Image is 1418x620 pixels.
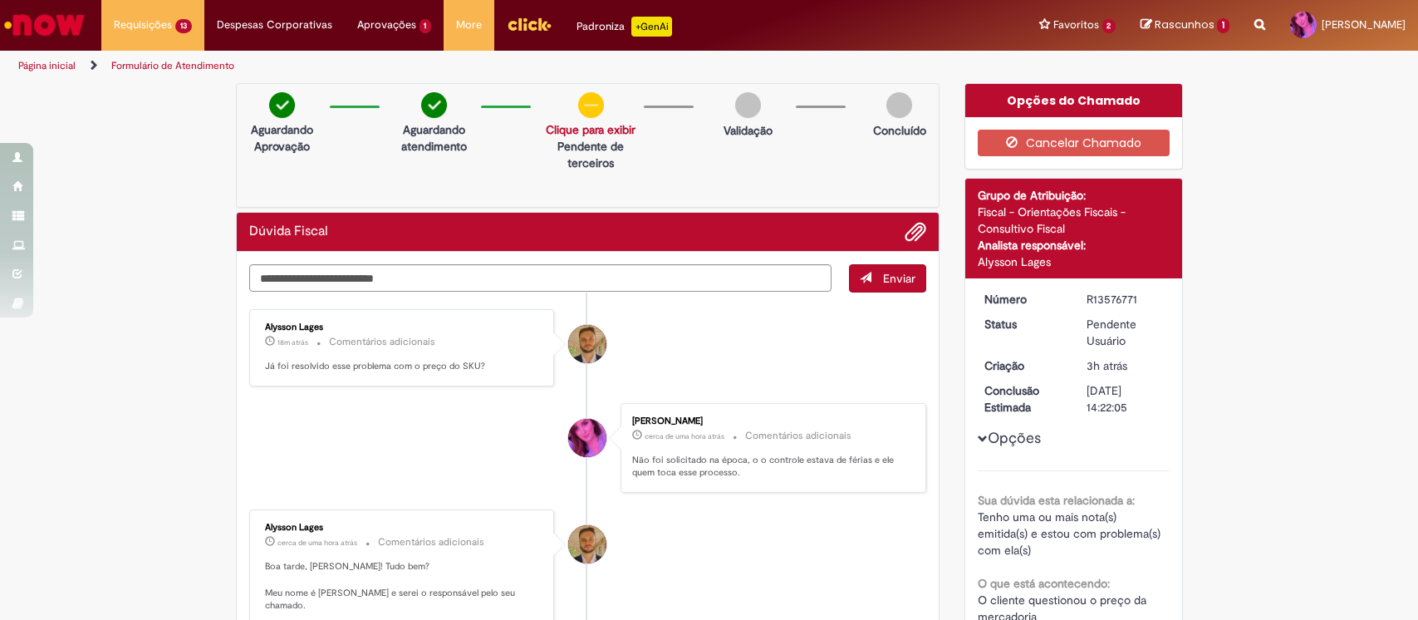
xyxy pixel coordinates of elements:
h2: Dúvida Fiscal Histórico de tíquete [249,224,328,239]
img: click_logo_yellow_360x200.png [507,12,552,37]
a: Página inicial [18,59,76,72]
small: Comentários adicionais [378,535,484,549]
p: Já foi resolvido esse problema com o preço do SKU? [265,360,542,373]
span: cerca de uma hora atrás [277,538,357,548]
a: Formulário de Atendimento [111,59,234,72]
span: 13 [175,19,192,33]
span: cerca de uma hora atrás [645,431,724,441]
img: check-circle-green.png [269,92,295,118]
span: More [456,17,482,33]
p: Aguardando Aprovação [243,121,321,155]
time: 29/09/2025 16:16:22 [277,337,308,347]
time: 29/09/2025 15:27:51 [277,538,357,548]
span: 2 [1102,19,1116,33]
div: 29/09/2025 13:13:39 [1087,357,1164,374]
button: Cancelar Chamado [978,130,1170,156]
div: Fiscal - Orientações Fiscais - Consultivo Fiscal [978,204,1170,237]
div: Grupo de Atribuição: [978,187,1170,204]
span: Despesas Corporativas [217,17,332,33]
b: O que está acontecendo: [978,576,1110,591]
ul: Trilhas de página [12,51,933,81]
small: Comentários adicionais [329,335,435,349]
button: Enviar [849,264,926,293]
img: img-circle-grey.png [886,92,912,118]
time: 29/09/2025 13:13:39 [1087,358,1127,373]
span: Rascunhos [1155,17,1214,32]
a: Clique para exibir [546,122,635,137]
span: 1 [420,19,432,33]
div: [DATE] 14:22:05 [1087,382,1164,416]
div: Alysson Lages [265,322,542,332]
dt: Número [972,291,1074,308]
textarea: Digite sua mensagem aqui... [249,264,832,293]
p: Validação [724,122,773,139]
span: Requisições [114,17,172,33]
span: 1 [1217,18,1229,33]
div: Analista responsável: [978,237,1170,253]
div: Pendente Usuário [1087,316,1164,349]
p: Pendente de terceiros [546,138,635,171]
button: Adicionar anexos [905,221,926,243]
div: Alysson Lages [568,525,606,563]
span: 3h atrás [1087,358,1127,373]
div: Opções do Chamado [965,84,1182,117]
span: Enviar [883,271,915,286]
span: Aprovações [357,17,416,33]
div: Padroniza [577,17,672,37]
img: circle-minus.png [578,92,604,118]
p: Não foi solicitado na época, o o controle estava de férias e ele quem toca esse processo. [632,454,909,480]
img: check-circle-green.png [421,92,447,118]
div: Alysson Lages [978,253,1170,270]
p: Concluído [873,122,926,139]
a: Rascunhos [1141,17,1229,33]
div: R13576771 [1087,291,1164,308]
span: Tenho uma ou mais nota(s) emitida(s) e estou com problema(s) com ela(s) [978,509,1164,558]
div: Alysson Lages [265,523,542,533]
dt: Status [972,316,1074,332]
span: Favoritos [1053,17,1099,33]
dt: Conclusão Estimada [972,382,1074,416]
img: ServiceNow [2,8,87,42]
small: Comentários adicionais [745,429,851,443]
b: Sua dúvida esta relacionada a: [978,493,1135,508]
div: Alysson Lages [568,325,606,363]
span: 18m atrás [277,337,308,347]
p: +GenAi [631,17,672,37]
time: 29/09/2025 15:36:14 [645,431,724,441]
div: [PERSON_NAME] [632,416,909,426]
p: Aguardando atendimento [395,121,473,155]
img: img-circle-grey.png [735,92,761,118]
span: [PERSON_NAME] [1322,17,1406,32]
dt: Criação [972,357,1074,374]
div: Lizandra Henriques Silva [568,419,606,457]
